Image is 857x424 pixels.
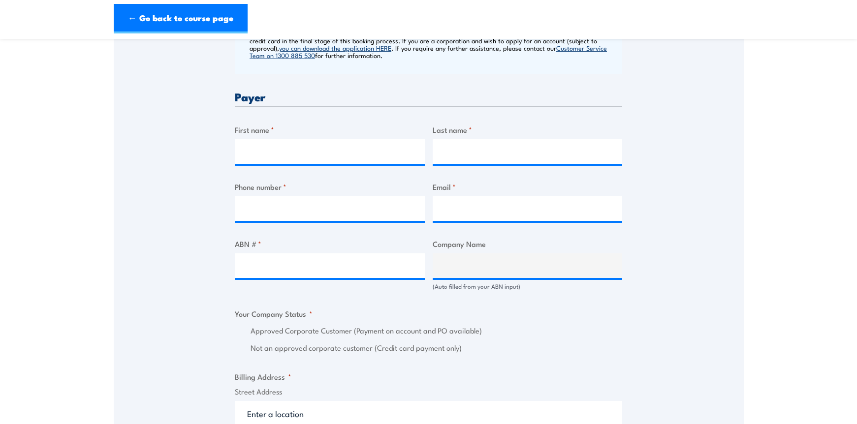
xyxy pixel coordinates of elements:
label: Company Name [433,238,623,249]
a: ← Go back to course page [114,4,248,33]
label: Approved Corporate Customer (Payment on account and PO available) [251,325,622,336]
a: you can download the application HERE [279,43,391,52]
h3: Payer [235,91,622,102]
legend: Your Company Status [235,308,313,319]
legend: Billing Address [235,371,291,382]
label: First name [235,124,425,135]
label: Email [433,181,623,192]
p: Payment on account is only available to approved Corporate Customers who have previously applied ... [250,22,620,59]
label: Street Address [235,386,622,397]
label: ABN # [235,238,425,249]
label: Last name [433,124,623,135]
div: (Auto filled from your ABN input) [433,282,623,291]
label: Not an approved corporate customer (Credit card payment only) [251,342,622,354]
label: Phone number [235,181,425,192]
a: Customer Service Team on 1300 885 530 [250,43,607,60]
